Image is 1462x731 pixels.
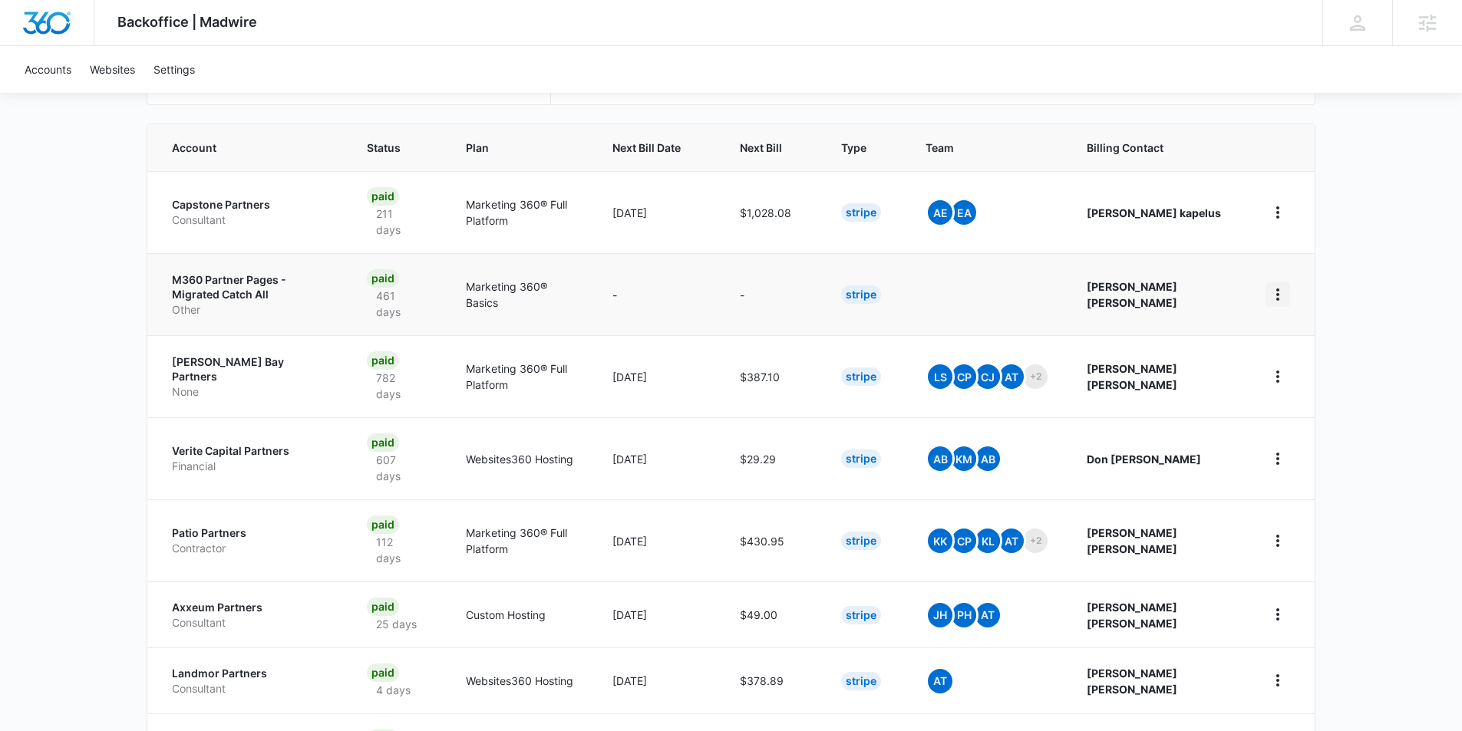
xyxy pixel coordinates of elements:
[172,197,330,227] a: Capstone PartnersConsultant
[841,203,881,222] div: Stripe
[952,603,976,627] span: PH
[612,140,681,156] span: Next Bill Date
[952,528,976,553] span: CP
[1087,206,1221,219] strong: [PERSON_NAME] kapelus
[1266,668,1290,693] button: home
[721,581,823,647] td: $49.00
[172,525,330,541] p: Patio Partners
[721,171,823,253] td: $1,028.08
[172,443,330,473] a: Verite Capital PartnersFinancial
[1266,364,1290,389] button: home
[172,443,330,459] p: Verite Capital Partners
[466,361,576,393] p: Marketing 360® Full Platform
[975,446,1000,471] span: AB
[172,600,330,615] p: Axxeum Partners
[172,666,330,681] p: Landmor Partners
[172,140,308,156] span: Account
[1266,446,1290,471] button: home
[1087,667,1177,696] strong: [PERSON_NAME] [PERSON_NAME]
[926,140,1028,156] span: Team
[594,171,721,253] td: [DATE]
[367,515,399,534] div: Paid
[1023,528,1048,553] span: +2
[928,669,952,693] span: At
[15,46,81,93] a: Accounts
[367,534,429,566] p: 112 days
[466,140,576,156] span: Plan
[928,603,952,627] span: JH
[841,285,881,304] div: Stripe
[1266,282,1290,307] button: home
[466,525,576,557] p: Marketing 360® Full Platform
[999,528,1024,553] span: AT
[466,607,576,623] p: Custom Hosting
[81,46,144,93] a: Websites
[367,663,399,682] div: Paid
[466,278,576,311] p: Marketing 360® Basics
[172,212,330,228] p: Consultant
[975,528,1000,553] span: KL
[367,682,420,698] p: 4 days
[721,499,823,581] td: $430.95
[367,452,429,484] p: 607 days
[172,197,330,212] p: Capstone Partners
[975,603,1000,627] span: AT
[721,253,823,335] td: -
[367,616,426,632] p: 25 days
[172,354,330,400] a: [PERSON_NAME] Bay PartnersNone
[367,140,407,156] span: Status
[952,446,976,471] span: KM
[466,673,576,689] p: Websites360 Hosting
[721,417,823,499] td: $29.29
[594,335,721,417] td: [DATE]
[144,46,204,93] a: Settings
[1087,280,1177,309] strong: [PERSON_NAME] [PERSON_NAME]
[367,288,429,320] p: 461 days
[367,370,429,402] p: 782 days
[172,525,330,555] a: Patio PartnersContractor
[1087,453,1201,466] strong: Don [PERSON_NAME]
[721,335,823,417] td: $387.10
[1087,601,1177,630] strong: [PERSON_NAME] [PERSON_NAME]
[367,351,399,370] div: Paid
[1266,602,1290,627] button: home
[1266,528,1290,553] button: home
[466,451,576,467] p: Websites360 Hosting
[594,499,721,581] td: [DATE]
[1087,140,1229,156] span: Billing Contact
[841,532,881,550] div: Stripe
[1023,364,1048,389] span: +2
[1266,200,1290,225] button: home
[466,196,576,229] p: Marketing 360® Full Platform
[1087,526,1177,555] strong: [PERSON_NAME] [PERSON_NAME]
[172,354,330,384] p: [PERSON_NAME] Bay Partners
[841,672,881,690] div: Stripe
[594,417,721,499] td: [DATE]
[172,541,330,556] p: Contractor
[172,302,330,318] p: Other
[952,200,976,225] span: EA
[367,187,399,206] div: Paid
[740,140,782,156] span: Next Bill
[367,206,429,238] p: 211 days
[928,528,952,553] span: KK
[172,272,330,302] p: M360 Partner Pages - Migrated Catch All
[1087,362,1177,391] strong: [PERSON_NAME] [PERSON_NAME]
[172,272,330,318] a: M360 Partner Pages - Migrated Catch AllOther
[841,367,881,386] div: Stripe
[975,364,1000,389] span: CJ
[594,647,721,713] td: [DATE]
[952,364,976,389] span: CP
[841,449,881,468] div: Stripe
[367,433,399,452] div: Paid
[841,606,881,624] div: Stripe
[999,364,1024,389] span: AT
[172,459,330,474] p: Financial
[172,666,330,696] a: Landmor PartnersConsultant
[172,384,330,400] p: None
[928,446,952,471] span: AB
[367,269,399,288] div: Paid
[928,364,952,389] span: LS
[172,681,330,696] p: Consultant
[841,140,866,156] span: Type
